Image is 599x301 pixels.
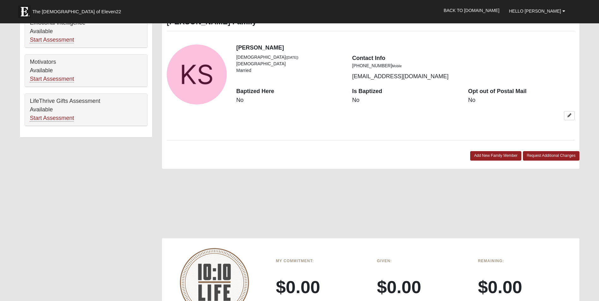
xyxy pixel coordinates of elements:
[18,5,31,18] img: Eleven22 logo
[276,259,368,263] h6: My Commitment:
[352,87,458,96] dt: Is Baptized
[276,276,368,298] h3: $0.00
[509,9,561,14] span: Hello [PERSON_NAME]
[30,115,74,121] a: Start Assessment
[32,9,121,15] span: The [DEMOGRAPHIC_DATA] of Eleven22
[468,87,574,96] dt: Opt out of Postal Mail
[30,37,74,43] a: Start Assessment
[167,44,227,104] a: View Fullsize Photo
[25,55,147,87] div: Motivators Available
[236,67,343,74] li: Married
[236,61,343,67] li: [DEMOGRAPHIC_DATA]
[504,3,570,19] a: Hello [PERSON_NAME]
[377,259,469,263] h6: Given:
[478,276,570,298] h3: $0.00
[439,3,504,18] a: Back to [DOMAIN_NAME]
[286,56,298,59] small: ([DATE])
[15,2,141,18] a: The [DEMOGRAPHIC_DATA] of Eleven22
[377,276,469,298] h3: $0.00
[478,259,570,263] h6: Remaining:
[564,111,575,120] a: Edit Kyoung Skogerboe
[352,62,458,69] li: [PHONE_NUMBER]
[352,96,458,104] dd: No
[468,96,574,104] dd: No
[236,54,343,61] li: [DEMOGRAPHIC_DATA]
[236,87,343,96] dt: Baptized Here
[352,55,385,61] strong: Contact Info
[523,151,579,160] a: Request Additional Changes
[30,76,74,82] a: Start Assessment
[25,15,147,48] div: Emotional Intelligence Available
[236,96,343,104] dd: No
[470,151,521,160] a: Add New Family Member
[236,44,574,51] h4: [PERSON_NAME]
[25,94,147,126] div: LifeThrive Gifts Assessment Available
[347,54,463,81] div: [EMAIL_ADDRESS][DOMAIN_NAME]
[392,64,402,68] small: Mobile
